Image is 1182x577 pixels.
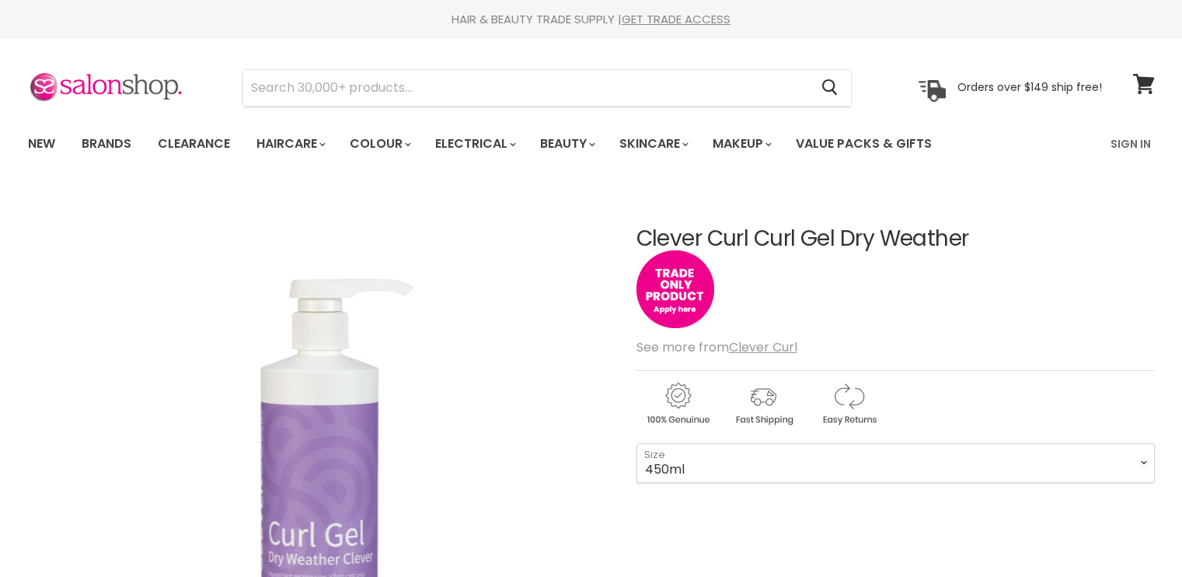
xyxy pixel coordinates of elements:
a: Clearance [146,128,242,160]
a: Skincare [608,128,698,160]
input: Search [243,70,810,106]
img: returns.gif [807,380,890,428]
p: Orders over $149 ship free! [957,80,1102,94]
div: HAIR & BEAUTY TRADE SUPPLY | [9,12,1174,27]
button: Search [810,70,851,106]
a: Brands [70,128,143,160]
a: Sign In [1101,128,1160,160]
a: GET TRADE ACCESS [622,11,730,27]
img: genuine.gif [636,380,719,428]
a: Beauty [528,128,605,160]
h1: Clever Curl Curl Gel Dry Weather [636,227,1155,251]
a: Clever Curl [729,338,797,356]
a: New [16,128,67,160]
img: tradeonly_small.jpg [636,250,714,328]
form: Product [242,69,852,107]
a: Value Packs & Gifts [784,128,943,160]
span: See more from [636,338,797,356]
nav: Main [9,121,1174,166]
a: Makeup [701,128,781,160]
ul: Main menu [16,121,1023,166]
a: Electrical [424,128,525,160]
a: Haircare [245,128,335,160]
a: Colour [338,128,420,160]
img: shipping.gif [722,380,804,428]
